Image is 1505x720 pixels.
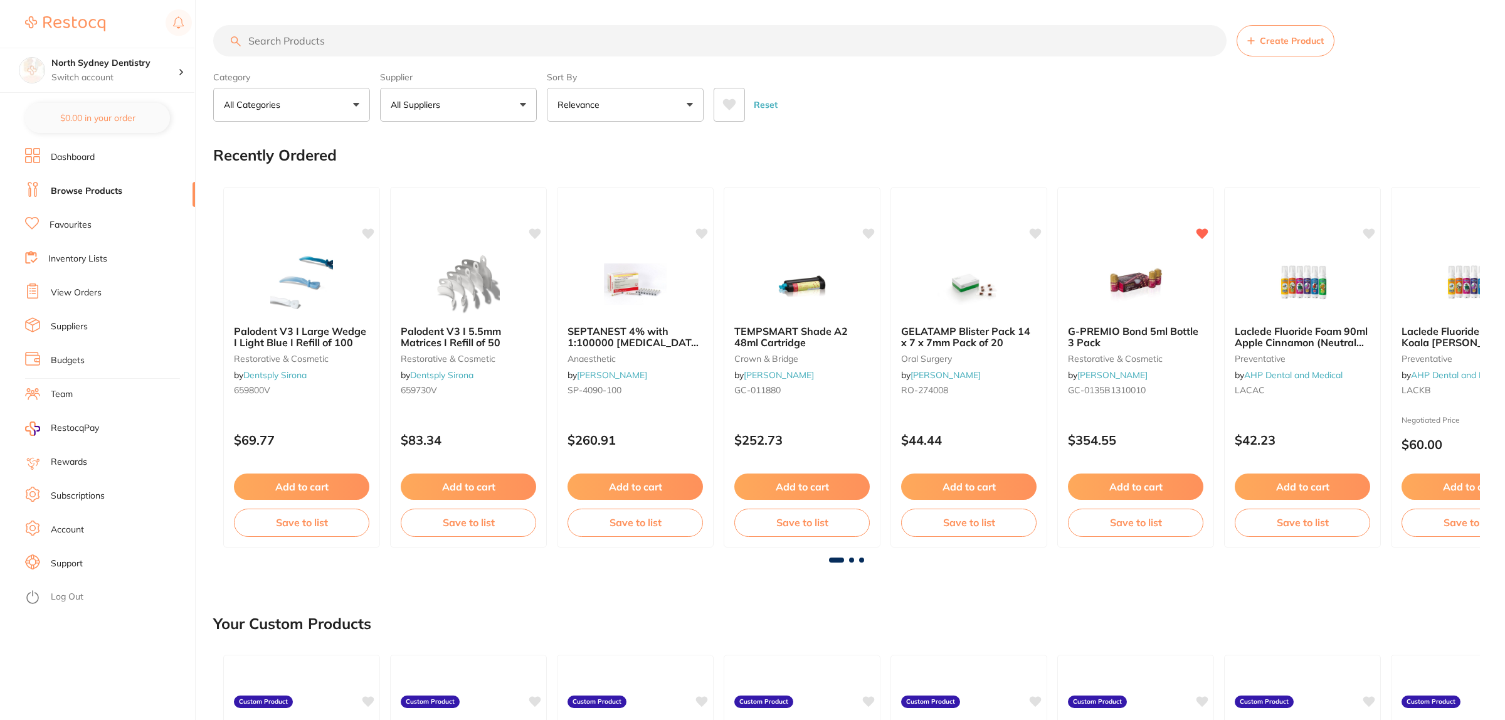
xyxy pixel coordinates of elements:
[380,88,537,122] button: All Suppliers
[568,474,703,500] button: Add to cart
[51,422,99,435] span: RestocqPay
[25,103,170,133] button: $0.00 in your order
[51,591,83,603] a: Log Out
[213,147,337,164] h2: Recently Ordered
[568,385,703,395] small: SP-4090-100
[428,253,509,315] img: Palodent V3 I 5.5mm Matrices I Refill of 50
[568,369,647,381] span: by
[234,369,307,381] span: by
[50,219,92,231] a: Favourites
[401,509,536,536] button: Save to list
[734,509,870,536] button: Save to list
[25,421,99,436] a: RestocqPay
[734,369,814,381] span: by
[51,388,73,401] a: Team
[901,696,960,708] label: Custom Product
[1244,369,1343,381] a: AHP Dental and Medical
[213,25,1227,56] input: Search Products
[901,326,1037,349] b: GELATAMP Blister Pack 14 x 7 x 7mm Pack of 20
[577,369,647,381] a: [PERSON_NAME]
[734,433,870,447] p: $252.73
[234,354,369,364] small: restorative & cosmetic
[568,433,703,447] p: $260.91
[48,253,107,265] a: Inventory Lists
[261,253,342,315] img: Palodent V3 I Large Wedge I Light Blue I Refill of 100
[744,369,814,381] a: [PERSON_NAME]
[51,490,105,502] a: Subscriptions
[1068,385,1203,395] small: GC-0135B1310010
[213,71,370,83] label: Category
[734,385,870,395] small: GC-011880
[234,385,369,395] small: 659800V
[234,433,369,447] p: $69.77
[547,71,704,83] label: Sort By
[410,369,473,381] a: Dentsply Sirona
[213,615,371,633] h2: Your Custom Products
[568,509,703,536] button: Save to list
[234,326,369,349] b: Palodent V3 I Large Wedge I Light Blue I Refill of 100
[401,696,460,708] label: Custom Product
[594,253,676,315] img: SEPTANEST 4% with 1:100000 adrenalin 2.2ml 2xBox 50 GOLD
[51,456,87,469] a: Rewards
[51,287,102,299] a: View Orders
[51,71,178,84] p: Switch account
[25,421,40,436] img: RestocqPay
[234,474,369,500] button: Add to cart
[901,509,1037,536] button: Save to list
[1235,326,1370,349] b: Laclede Fluoride Foam 90ml Apple Cinnamon (Neutral pH)
[401,474,536,500] button: Add to cart
[1068,474,1203,500] button: Add to cart
[734,696,793,708] label: Custom Product
[1077,369,1148,381] a: [PERSON_NAME]
[224,98,285,111] p: All Categories
[234,509,369,536] button: Save to list
[901,433,1037,447] p: $44.44
[51,558,83,570] a: Support
[391,98,445,111] p: All Suppliers
[51,354,85,367] a: Budgets
[51,185,122,198] a: Browse Products
[1095,253,1176,315] img: G-PREMIO Bond 5ml Bottle 3 Pack
[928,253,1010,315] img: GELATAMP Blister Pack 14 x 7 x 7mm Pack of 20
[1235,509,1370,536] button: Save to list
[234,696,293,708] label: Custom Product
[19,58,45,83] img: North Sydney Dentistry
[1235,433,1370,447] p: $42.23
[25,588,191,608] button: Log Out
[734,326,870,349] b: TEMPSMART Shade A2 48ml Cartridge
[1260,36,1324,46] span: Create Product
[243,369,307,381] a: Dentsply Sirona
[1068,326,1203,349] b: G-PREMIO Bond 5ml Bottle 3 Pack
[1237,25,1334,56] button: Create Product
[1068,354,1203,364] small: restorative & cosmetic
[1068,509,1203,536] button: Save to list
[901,385,1037,395] small: RO-274008
[1068,433,1203,447] p: $354.55
[401,354,536,364] small: restorative & cosmetic
[51,151,95,164] a: Dashboard
[51,57,178,70] h4: North Sydney Dentistry
[1235,474,1370,500] button: Add to cart
[901,474,1037,500] button: Add to cart
[1402,696,1460,708] label: Custom Product
[761,253,843,315] img: TEMPSMART Shade A2 48ml Cartridge
[1262,253,1343,315] img: Laclede Fluoride Foam 90ml Apple Cinnamon (Neutral pH)
[1235,696,1294,708] label: Custom Product
[568,696,626,708] label: Custom Product
[568,326,703,349] b: SEPTANEST 4% with 1:100000 adrenalin 2.2ml 2xBox 50 GOLD
[568,354,703,364] small: anaesthetic
[901,354,1037,364] small: oral surgery
[1068,369,1148,381] span: by
[547,88,704,122] button: Relevance
[557,98,605,111] p: Relevance
[734,474,870,500] button: Add to cart
[380,71,537,83] label: Supplier
[401,433,536,447] p: $83.34
[401,326,536,349] b: Palodent V3 I 5.5mm Matrices I Refill of 50
[25,9,105,38] a: Restocq Logo
[1235,369,1343,381] span: by
[51,320,88,333] a: Suppliers
[401,369,473,381] span: by
[1235,354,1370,364] small: preventative
[213,88,370,122] button: All Categories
